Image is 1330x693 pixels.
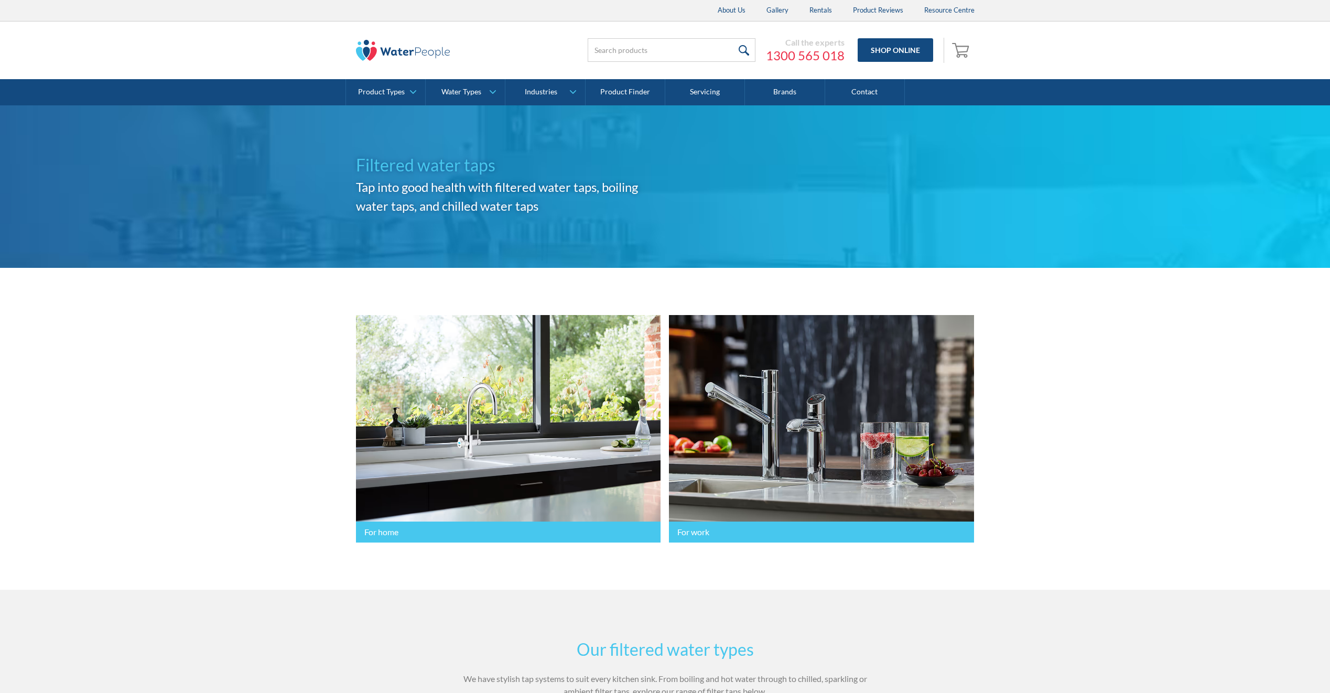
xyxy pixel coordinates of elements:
a: Water Types [426,79,505,105]
a: Industries [505,79,585,105]
a: Product Types [346,79,425,105]
div: Water Types [441,88,481,96]
a: Open empty cart [949,38,975,63]
a: Shop Online [858,38,933,62]
img: shopping cart [952,41,972,58]
div: Product Types [358,88,405,96]
a: 1300 565 018 [766,48,845,63]
input: Search products [588,38,755,62]
img: The Water People [356,40,450,61]
a: Servicing [665,79,745,105]
div: Call the experts [766,37,845,48]
h2: Tap into good health with filtered water taps, boiling water taps, and chilled water taps [356,178,665,215]
h2: Our filtered water types [461,637,870,662]
a: Product Finder [586,79,665,105]
a: Brands [745,79,825,105]
a: Contact [825,79,905,105]
h1: Filtered water taps [356,153,665,178]
div: Industries [525,88,557,96]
